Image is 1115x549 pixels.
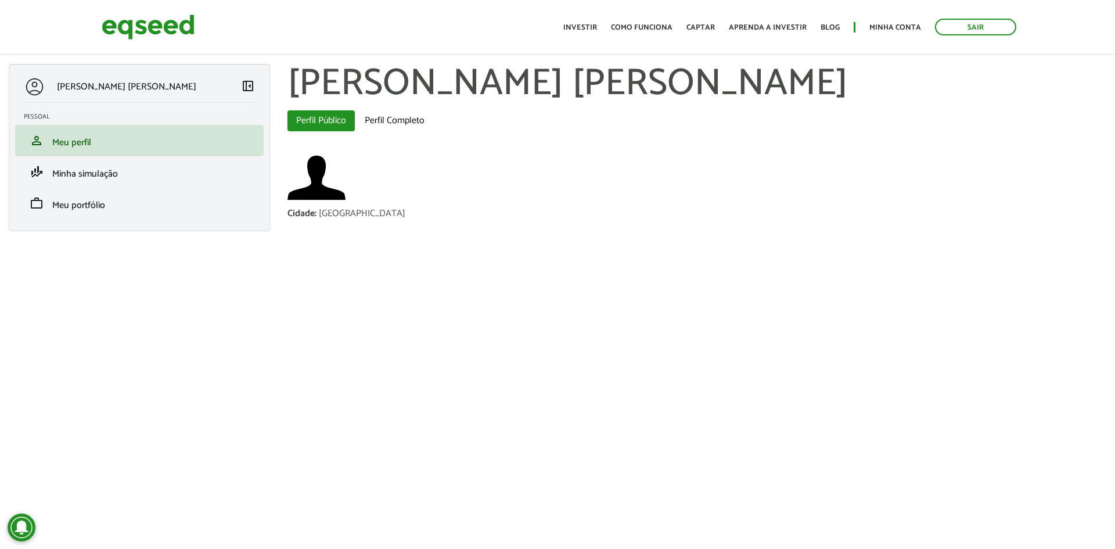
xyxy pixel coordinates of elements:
[611,24,672,31] a: Como funciona
[356,110,433,131] a: Perfil Completo
[52,166,118,182] span: Minha simulação
[935,19,1016,35] a: Sair
[15,156,264,188] li: Minha simulação
[241,79,255,93] span: left_panel_close
[52,198,105,213] span: Meu portfólio
[869,24,921,31] a: Minha conta
[15,188,264,219] li: Meu portfólio
[287,110,355,131] a: Perfil Público
[287,149,346,207] img: Foto de Umberto Espindola Del Sante
[24,165,255,179] a: finance_modeMinha simulação
[52,135,91,150] span: Meu perfil
[30,196,44,210] span: work
[30,134,44,148] span: person
[287,149,346,207] a: Ver perfil do usuário.
[102,12,195,42] img: EqSeed
[729,24,807,31] a: Aprenda a investir
[15,125,264,156] li: Meu perfil
[563,24,597,31] a: Investir
[24,113,264,120] h2: Pessoal
[287,209,319,218] div: Cidade
[686,24,715,31] a: Captar
[30,165,44,179] span: finance_mode
[821,24,840,31] a: Blog
[57,81,196,92] p: [PERSON_NAME] [PERSON_NAME]
[24,196,255,210] a: workMeu portfólio
[287,64,1106,105] h1: [PERSON_NAME] [PERSON_NAME]
[315,206,316,221] span: :
[319,209,405,218] div: [GEOGRAPHIC_DATA]
[24,134,255,148] a: personMeu perfil
[241,79,255,95] a: Colapsar menu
